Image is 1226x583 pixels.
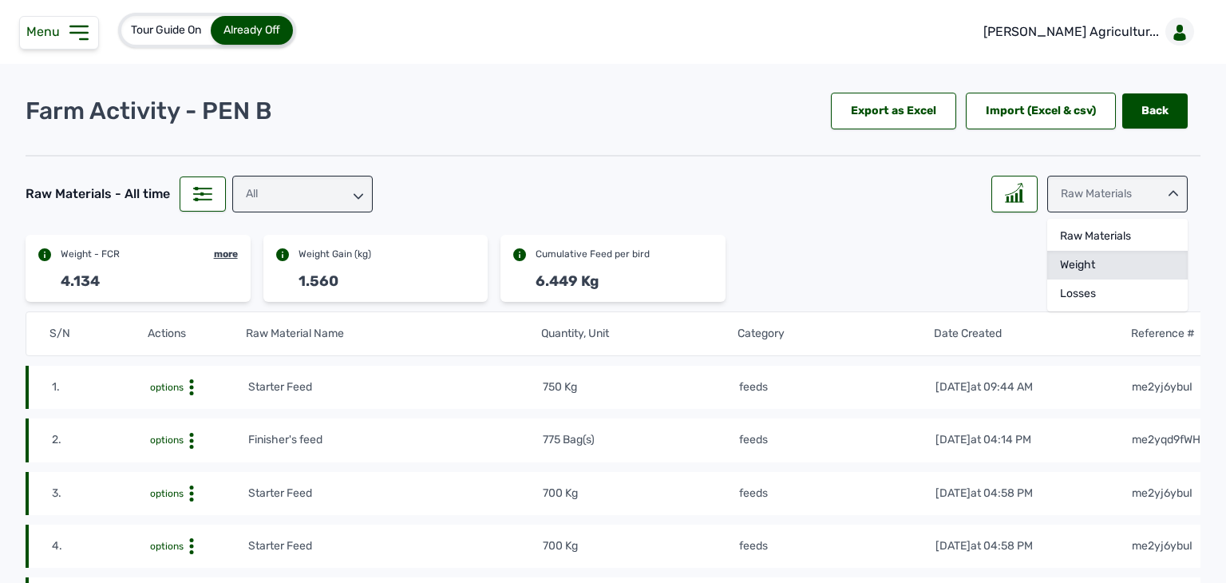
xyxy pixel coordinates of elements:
td: 2. [51,431,149,449]
div: more [214,248,238,260]
div: 6.449 Kg [536,270,599,292]
div: 1.560 [299,270,338,292]
td: 4. [51,537,149,555]
div: [DATE] [935,432,1031,448]
div: Raw Materials [1047,176,1188,212]
td: 750 Kg [542,379,738,396]
div: Export as Excel [831,93,956,129]
span: options [150,541,184,552]
td: Starter Feed [247,379,542,396]
td: 775 Bag(s) [542,431,738,449]
span: at 04:58 PM [971,539,1033,553]
span: at 09:44 AM [971,380,1033,394]
a: [PERSON_NAME] Agricultur... [971,10,1200,54]
span: at 04:14 PM [971,433,1031,446]
span: Already Off [223,23,280,37]
div: [DATE] [935,379,1033,395]
a: Back [1122,93,1188,129]
div: [DATE] [935,538,1033,554]
th: Raw Material Name [245,325,540,343]
span: at 04:58 PM [971,486,1033,500]
div: All [232,176,373,212]
td: Finisher's feed [247,431,542,449]
div: Losses [1047,280,1188,308]
th: Date Created [933,325,1129,343]
th: Actions [147,325,245,343]
div: Raw Materials - All time [26,184,170,204]
div: Cumulative Feed per bird [536,248,650,260]
td: 700 Kg [542,485,738,502]
td: 3. [51,485,149,502]
td: Starter Feed [247,537,542,555]
td: feeds [738,379,935,396]
div: Weight [1047,251,1188,280]
div: Import (Excel & csv) [966,93,1116,129]
th: Category [737,325,933,343]
td: 700 Kg [542,537,738,555]
span: options [150,488,184,499]
td: 1. [51,379,149,396]
div: Raw Materials [1047,222,1188,251]
div: [DATE] [935,486,1033,502]
th: S/N [49,325,147,343]
p: Farm Activity - PEN B [26,97,272,125]
div: Weight Gain (kg) [299,248,371,260]
div: 4.134 [61,270,100,292]
div: Weight - FCR [61,248,120,260]
span: options [150,434,184,446]
td: feeds [738,431,935,449]
span: Menu [26,24,66,39]
span: Tour Guide On [131,23,201,37]
p: [PERSON_NAME] Agricultur... [983,22,1159,42]
th: Quantity, Unit [540,325,737,343]
td: feeds [738,537,935,555]
td: feeds [738,485,935,502]
td: Starter Feed [247,485,542,502]
span: options [150,382,184,393]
